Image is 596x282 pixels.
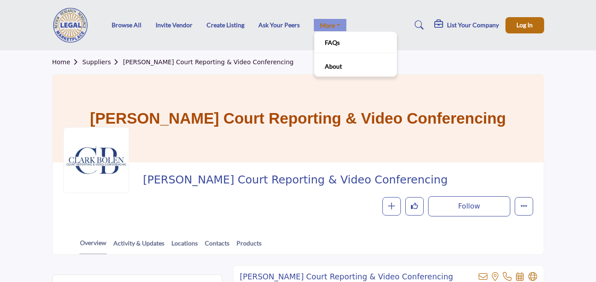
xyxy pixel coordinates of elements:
a: About [319,60,392,72]
a: Home [52,59,83,66]
div: List Your Company [434,20,499,30]
img: site Logo [52,7,94,43]
a: More [314,19,346,31]
a: Ask Your Peers [258,21,300,29]
span: Clark Bolen Court Reporting & Video Conferencing [143,173,525,187]
a: [PERSON_NAME] Court Reporting & Video Conferencing [123,59,294,66]
a: Browse All [112,21,142,29]
button: Follow [428,196,510,216]
a: Activity & Updates [113,238,165,254]
a: Contacts [204,238,230,254]
h1: [PERSON_NAME] Court Reporting & Video Conferencing [90,74,506,162]
a: Suppliers [82,59,123,66]
a: Products [236,238,262,254]
a: Invite Vendor [156,21,193,29]
a: Overview [80,238,107,254]
h2: Clark Bolen Court Reporting & Video Conferencing [240,272,453,282]
button: Log In [505,17,544,33]
h5: List Your Company [447,21,499,29]
a: Search [406,18,429,32]
span: Log In [516,21,533,29]
button: Like [405,197,424,216]
a: Locations [171,238,198,254]
a: Create Listing [207,21,244,29]
a: FAQs [319,36,392,48]
button: More details [515,197,533,216]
